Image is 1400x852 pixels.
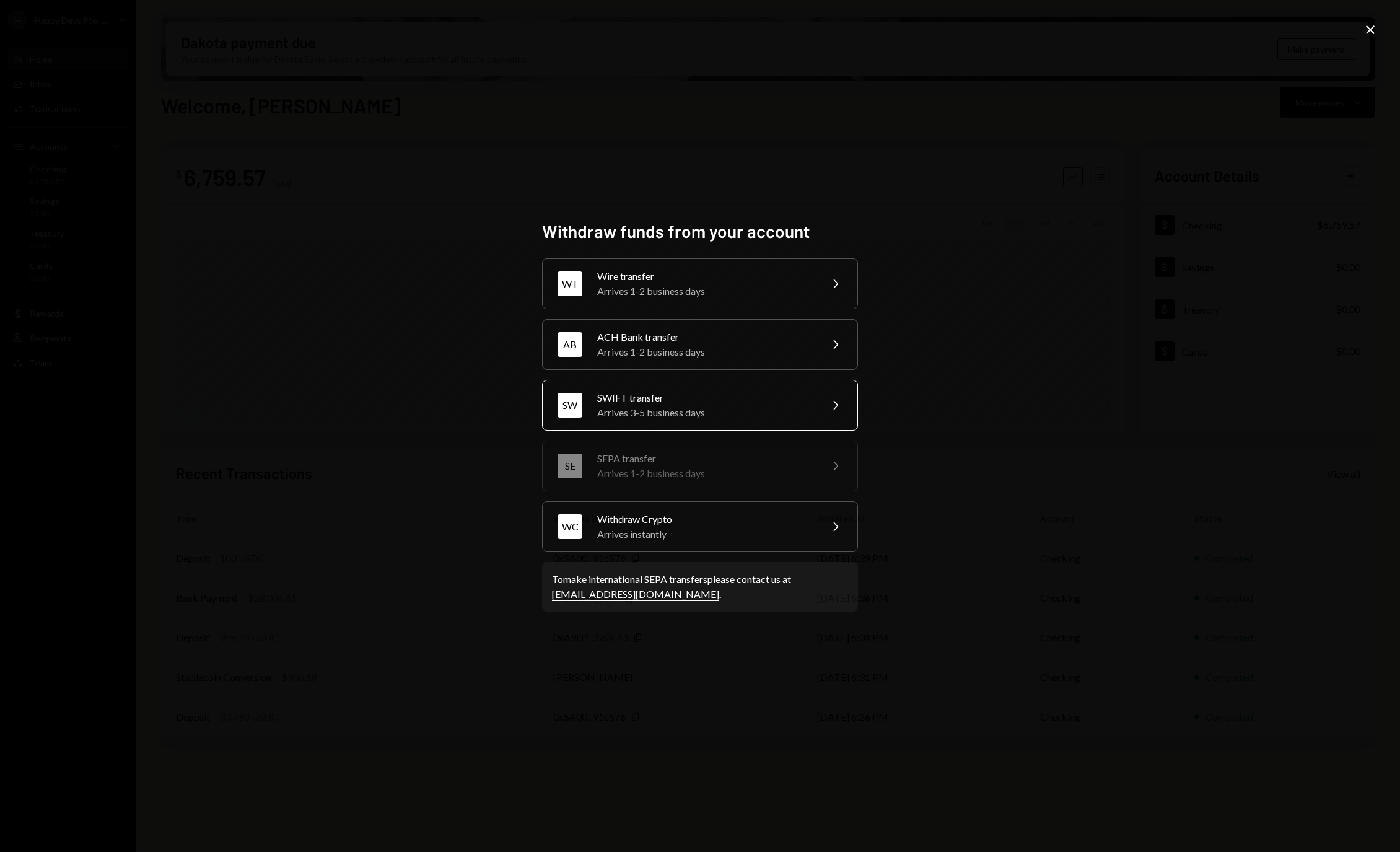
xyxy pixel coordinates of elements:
button: ABACH Bank transferArrives 1-2 business days [542,319,858,370]
div: SEPA transfer [597,451,813,466]
div: Withdraw Crypto [597,512,813,527]
div: Arrives instantly [597,527,813,542]
div: Wire transfer [597,269,813,284]
div: Arrives 1-2 business days [597,345,813,359]
button: SESEPA transferArrives 1-2 business days [542,441,858,491]
div: Arrives 1-2 business days [597,284,813,299]
button: WTWire transferArrives 1-2 business days [542,258,858,309]
div: Arrives 1-2 business days [597,466,813,481]
div: To make international SEPA transfers please contact us at . [552,572,848,602]
div: WT [558,271,582,296]
button: SWSWIFT transferArrives 3-5 business days [542,380,858,431]
div: WC [558,514,582,539]
div: SE [558,454,582,478]
div: SW [558,393,582,418]
div: Arrives 3-5 business days [597,405,813,420]
a: [EMAIL_ADDRESS][DOMAIN_NAME] [552,588,719,601]
h2: Withdraw funds from your account [542,219,858,244]
div: AB [558,332,582,357]
div: SWIFT transfer [597,390,813,405]
div: ACH Bank transfer [597,330,813,345]
button: WCWithdraw CryptoArrives instantly [542,501,858,552]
